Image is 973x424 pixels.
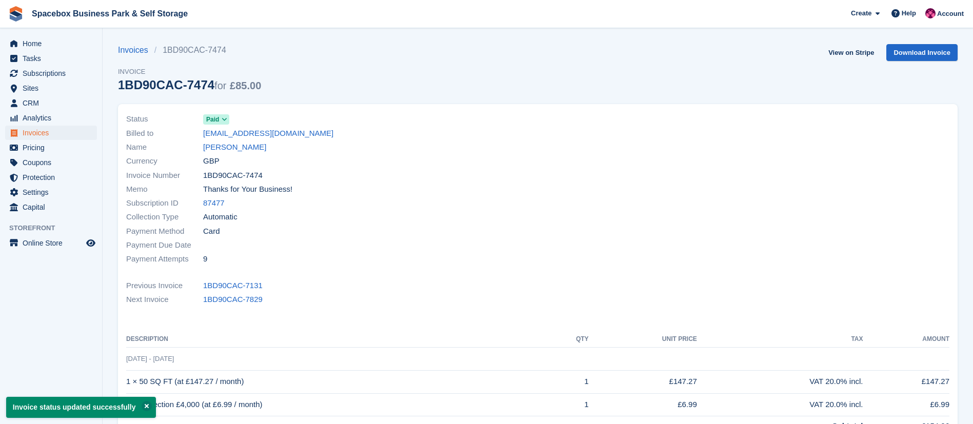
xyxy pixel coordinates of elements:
[126,170,203,181] span: Invoice Number
[126,393,549,416] td: 1 × Protection £4,000 (at £6.99 / month)
[5,81,97,95] a: menu
[126,280,203,292] span: Previous Invoice
[203,184,292,195] span: Thanks for Your Business!
[118,67,261,77] span: Invoice
[126,253,203,265] span: Payment Attempts
[5,236,97,250] a: menu
[23,155,84,170] span: Coupons
[126,211,203,223] span: Collection Type
[126,113,203,125] span: Status
[126,239,203,251] span: Payment Due Date
[126,294,203,306] span: Next Invoice
[214,80,226,91] span: for
[549,370,589,393] td: 1
[203,142,266,153] a: [PERSON_NAME]
[203,226,220,237] span: Card
[23,66,84,80] span: Subscriptions
[118,44,154,56] a: Invoices
[203,128,333,139] a: [EMAIL_ADDRESS][DOMAIN_NAME]
[5,126,97,140] a: menu
[126,197,203,209] span: Subscription ID
[126,155,203,167] span: Currency
[549,393,589,416] td: 1
[8,6,24,22] img: stora-icon-8386f47178a22dfd0bd8f6a31ec36ba5ce8667c1dd55bd0f319d3a0aa187defe.svg
[23,236,84,250] span: Online Store
[5,36,97,51] a: menu
[203,113,229,125] a: Paid
[230,80,261,91] span: £85.00
[697,376,863,388] div: VAT 20.0% incl.
[126,370,549,393] td: 1 × 50 SQ FT (at £147.27 / month)
[23,51,84,66] span: Tasks
[5,155,97,170] a: menu
[23,111,84,125] span: Analytics
[9,223,102,233] span: Storefront
[206,115,219,124] span: Paid
[23,140,84,155] span: Pricing
[863,370,949,393] td: £147.27
[863,393,949,416] td: £6.99
[203,253,207,265] span: 9
[549,331,589,348] th: QTY
[126,226,203,237] span: Payment Method
[5,66,97,80] a: menu
[6,397,156,418] p: Invoice status updated successfully
[85,237,97,249] a: Preview store
[697,399,863,411] div: VAT 20.0% incl.
[5,140,97,155] a: menu
[886,44,958,61] a: Download Invoice
[118,78,261,92] div: 1BD90CAC-7474
[697,331,863,348] th: Tax
[5,111,97,125] a: menu
[23,81,84,95] span: Sites
[5,185,97,199] a: menu
[902,8,916,18] span: Help
[5,200,97,214] a: menu
[23,170,84,185] span: Protection
[118,44,261,56] nav: breadcrumbs
[126,184,203,195] span: Memo
[126,142,203,153] span: Name
[203,294,263,306] a: 1BD90CAC-7829
[23,200,84,214] span: Capital
[203,155,220,167] span: GBP
[5,51,97,66] a: menu
[5,170,97,185] a: menu
[126,331,549,348] th: Description
[126,128,203,139] span: Billed to
[23,185,84,199] span: Settings
[851,8,871,18] span: Create
[589,370,697,393] td: £147.27
[589,393,697,416] td: £6.99
[203,280,263,292] a: 1BD90CAC-7131
[203,197,225,209] a: 87477
[925,8,936,18] img: Avishka Chauhan
[28,5,192,22] a: Spacebox Business Park & Self Storage
[824,44,878,61] a: View on Stripe
[589,331,697,348] th: Unit Price
[23,36,84,51] span: Home
[23,96,84,110] span: CRM
[203,211,237,223] span: Automatic
[5,96,97,110] a: menu
[203,170,263,181] span: 1BD90CAC-7474
[23,126,84,140] span: Invoices
[126,355,174,362] span: [DATE] - [DATE]
[863,331,949,348] th: Amount
[937,9,964,19] span: Account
